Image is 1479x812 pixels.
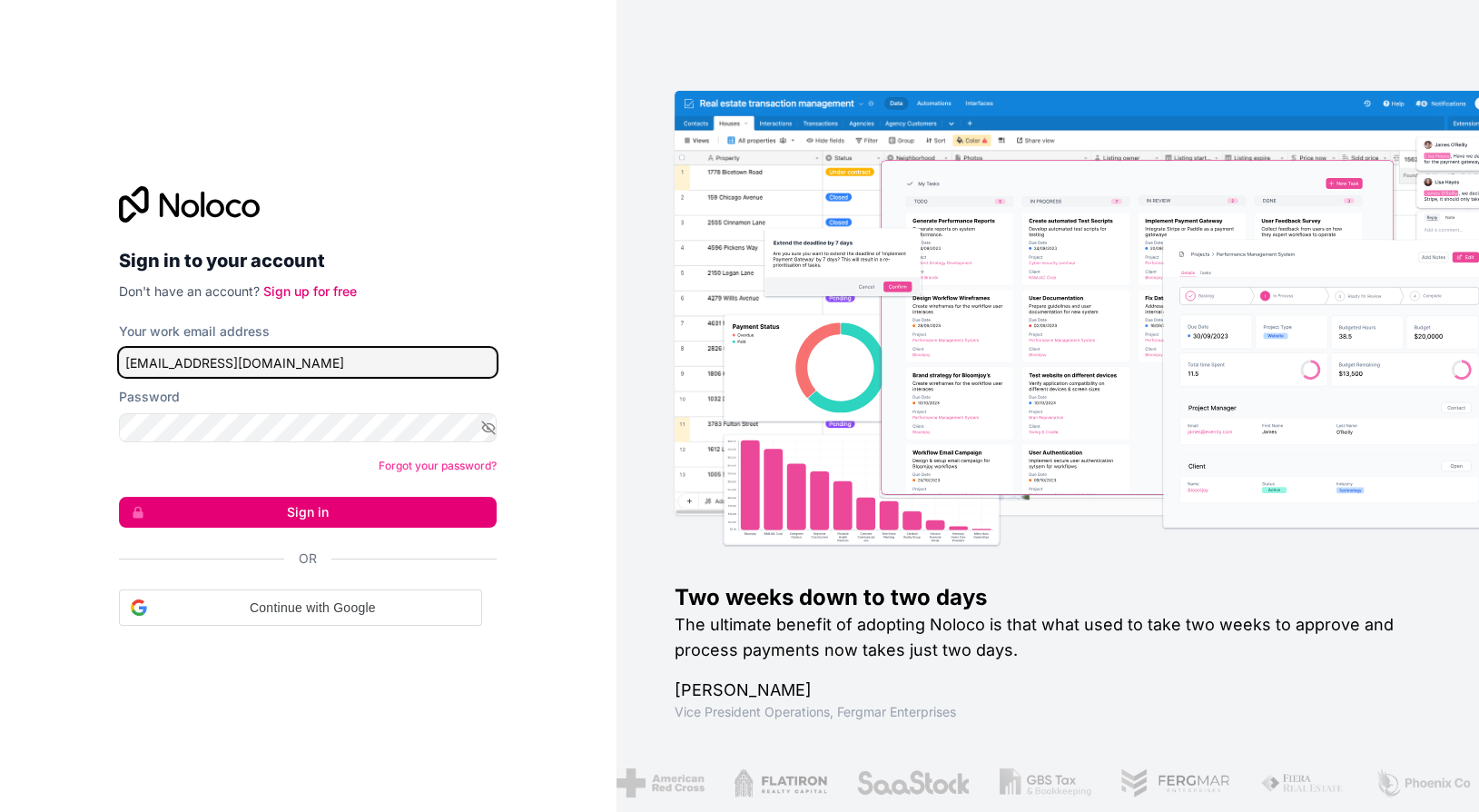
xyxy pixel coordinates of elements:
h1: [PERSON_NAME] [675,678,1421,703]
h2: Sign in to your account [119,244,497,277]
img: /assets/gbstax-C-GtDUiK.png [991,768,1084,797]
a: Sign up for free [263,283,357,299]
a: Forgot your password? [379,459,497,472]
input: Email address [119,348,497,377]
label: Your work email address [119,322,270,341]
img: /assets/fiera-fwj2N5v4.png [1252,768,1337,797]
h2: The ultimate benefit of adopting Noloco is that what used to take two weeks to approve and proces... [675,612,1421,663]
span: Or [299,550,317,568]
span: Don't have an account? [119,283,260,299]
input: Password [119,413,497,442]
label: Password [119,388,180,406]
img: /assets/fergmar-CudnrXN5.png [1112,768,1223,797]
img: /assets/saastock-C6Zbiodz.png [848,768,961,797]
img: /assets/flatiron-C8eUkumj.png [725,768,820,797]
h1: Two weeks down to two days [675,583,1421,612]
div: Continue with Google [119,589,482,626]
button: Sign in [119,497,497,528]
img: /assets/phoenix-BREaitsQ.png [1366,768,1464,797]
h1: Vice President Operations , Fergmar Enterprises [675,703,1421,721]
img: /assets/american-red-cross-BAupjrZR.png [608,768,696,797]
span: Continue with Google [154,599,470,618]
